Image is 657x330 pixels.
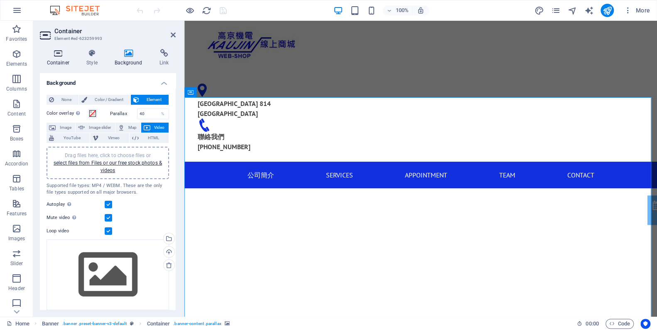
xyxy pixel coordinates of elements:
span: Video [153,123,166,133]
button: More [620,4,653,17]
label: Parallax [110,111,137,116]
p: Tables [9,185,24,192]
i: This element contains a background [225,321,230,326]
span: Image [58,123,73,133]
span: 814 [75,79,86,87]
p: Content [7,111,26,117]
span: Element [142,95,166,105]
p: Elements [6,61,27,67]
h4: Container [40,49,80,66]
button: pages [551,5,561,15]
label: Autoplay [47,199,105,209]
span: . banner-content .parallax [173,319,221,329]
i: Pages (Ctrl+Alt+S) [551,6,560,15]
nav: breadcrumb [42,319,230,329]
span: Image slider [87,123,112,133]
span: Click to select. Double-click to edit [42,319,59,329]
span: Click to select. Double-click to edit [147,319,170,329]
button: design [534,5,544,15]
span: [PHONE_NUMBER] [13,122,66,130]
button: None [47,95,78,105]
i: Publish [602,6,612,15]
span: HTML [141,133,166,143]
h4: Background [108,49,153,66]
p: Accordion [5,160,28,167]
a: select files from Files or our free stock photos & videos [54,160,162,173]
p: Slider [10,260,23,267]
label: Mute video [47,213,105,223]
button: Vimeo [90,133,129,143]
button: Usercentrics [640,319,650,329]
span: Color / Gradient [90,95,128,105]
span: 00 00 [586,319,598,329]
span: [GEOGRAPHIC_DATA] [13,89,74,97]
i: On resize automatically adjust zoom level to fit chosen device. [417,7,424,14]
label: Color overlay [47,108,88,118]
button: Element [131,95,169,105]
button: 100% [383,5,412,15]
p: Favorites [6,36,27,42]
h4: Style [80,49,108,66]
button: Code [606,319,634,329]
span: [GEOGRAPHIC_DATA] [13,79,74,87]
button: reload [201,5,211,15]
h4: Background [40,73,176,88]
i: This element is a customizable preset [130,321,134,326]
p: Header [8,285,25,292]
i: Design (Ctrl+Alt+Y) [534,6,544,15]
span: Map [127,123,138,133]
button: Image slider [76,123,115,133]
button: HTML [130,133,169,143]
h2: Container [54,27,176,35]
span: Vimeo [101,133,126,143]
a: Click to cancel selection. Double-click to open Pages [7,319,29,329]
p: Columns [6,86,27,92]
span: More [624,6,650,15]
label: Loop video [47,226,105,236]
button: Color / Gradient [79,95,130,105]
button: Click here to leave preview mode and continue editing [185,5,195,15]
h3: Element #ed-623259993 [54,35,159,42]
img: Editor Logo [48,5,110,15]
span: . banner .preset-banner-v3-default [62,319,127,329]
div: % [157,109,169,119]
span: : [591,320,593,327]
i: AI Writer [584,6,593,15]
span: Drag files here, click to choose files or [54,153,162,173]
button: publish [601,4,614,17]
button: Map [115,123,141,133]
button: Video [141,123,169,133]
h6: Session time [577,319,599,329]
span: Code [609,319,630,329]
button: navigator [567,5,577,15]
button: Image [47,123,75,133]
span: YouTube [56,133,87,143]
button: text_generator [584,5,594,15]
p: Boxes [10,135,24,142]
span: None [56,95,76,105]
i: Navigator [567,6,577,15]
h4: Link [152,49,176,66]
div: Supported file types: MP4 / WEBM. These are the only file types supported on all major browsers. [47,182,169,196]
i: Reload page [202,6,211,15]
h6: 100% [395,5,409,15]
p: Images [8,235,25,242]
a: Appointment [468,180,515,199]
button: YouTube [47,133,90,143]
p: Features [7,210,27,217]
div: Select files from the file manager, stock photos, or upload file(s) [47,239,169,310]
